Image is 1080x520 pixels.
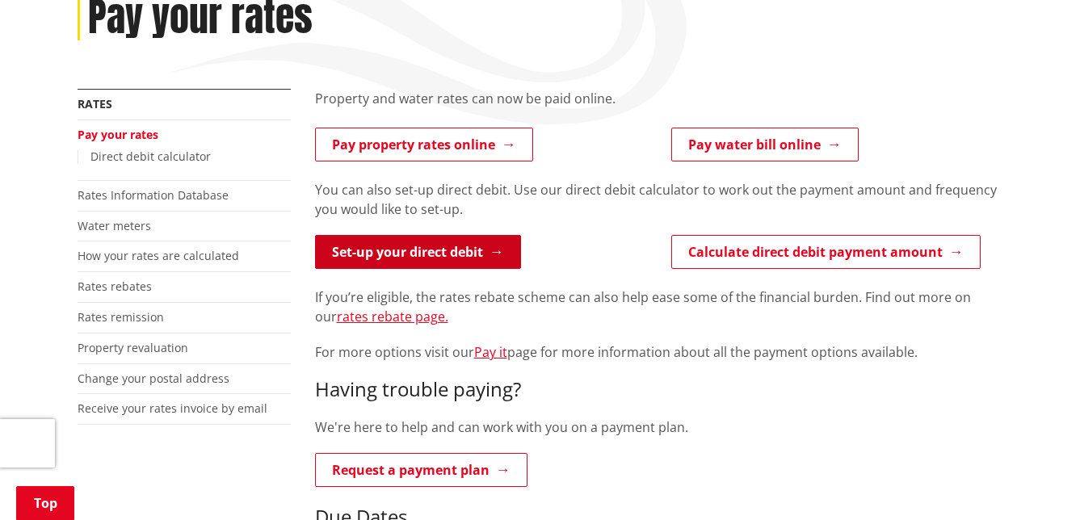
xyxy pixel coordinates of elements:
[315,287,1003,326] p: If you’re eligible, the rates rebate scheme can also help ease some of the financial burden. Find...
[78,279,152,294] a: Rates rebates
[90,149,211,164] a: Direct debit calculator
[315,180,1003,219] p: You can also set-up direct debit. Use our direct debit calculator to work out the payment amount ...
[315,453,527,487] a: Request a payment plan
[78,309,164,325] a: Rates remission
[78,127,158,142] a: Pay your rates
[78,218,151,233] a: Water meters
[315,417,1003,437] p: We're here to help and can work with you on a payment plan.
[78,340,188,355] a: Property revaluation
[315,342,1003,362] p: For more options visit our page for more information about all the payment options available.
[474,343,507,361] a: Pay it
[78,187,229,203] a: Rates Information Database
[78,96,112,111] a: Rates
[1006,452,1064,510] iframe: Messenger Launcher
[671,235,981,269] a: Calculate direct debit payment amount
[315,235,521,269] a: Set-up your direct debit
[78,248,239,263] a: How your rates are calculated
[671,128,859,161] a: Pay water bill online
[315,128,533,161] a: Pay property rates online
[315,89,1003,128] div: Property and water rates can now be paid online.
[16,486,74,520] a: Top
[337,308,448,325] a: rates rebate page.
[78,371,229,386] a: Change your postal address
[315,378,1003,401] h3: Having trouble paying?
[78,400,267,416] a: Receive your rates invoice by email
